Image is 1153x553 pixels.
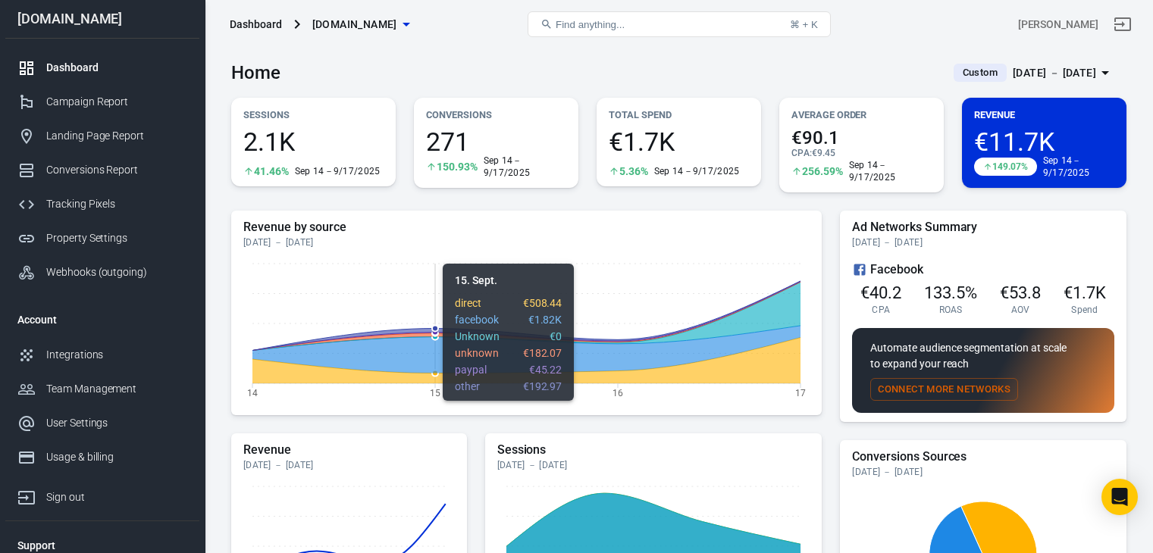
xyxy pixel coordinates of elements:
[802,166,843,177] span: 256.59%
[231,62,280,83] h3: Home
[243,107,384,123] p: Sessions
[306,11,415,39] button: [DOMAIN_NAME]
[654,165,740,177] div: Sep 14－9/17/2025
[1064,283,1106,302] span: €1.7K
[5,301,199,338] li: Account
[5,85,199,119] a: Campaign Report
[254,166,289,177] span: 41.46%
[5,221,199,255] a: Property Settings
[5,153,199,187] a: Conversions Report
[5,255,199,289] a: Webhooks (outgoing)
[849,159,932,183] div: Sep 14－9/17/2025
[230,17,282,32] div: Dashboard
[247,387,258,398] tspan: 14
[870,378,1018,401] button: Connect More Networks
[1104,6,1141,42] a: Sign out
[5,406,199,440] a: User Settings
[243,459,455,471] div: [DATE] － [DATE]
[556,19,625,30] span: Find anything...
[609,107,749,123] p: Total Spend
[430,387,440,398] tspan: 15
[5,119,199,153] a: Landing Page Report
[497,459,810,471] div: [DATE] － [DATE]
[46,94,187,110] div: Campaign Report
[957,65,1004,80] span: Custom
[426,129,566,155] span: 271
[1011,304,1030,316] span: AOV
[46,489,187,505] div: Sign out
[872,304,890,316] span: CPA
[609,129,749,155] span: €1.7K
[46,230,187,246] div: Property Settings
[46,264,187,280] div: Webhooks (outgoing)
[5,338,199,372] a: Integrations
[5,51,199,85] a: Dashboard
[46,60,187,76] div: Dashboard
[791,148,812,158] span: CPA :
[46,196,187,212] div: Tracking Pixels
[243,220,810,235] h5: Revenue by source
[243,442,455,458] h5: Revenue
[243,129,384,155] span: 2.1K
[5,12,199,26] div: [DOMAIN_NAME]
[484,155,566,179] div: Sep 14－9/17/2025
[46,381,187,397] div: Team Management
[437,161,478,172] span: 150.93%
[852,261,867,279] svg: Facebook Ads
[812,148,835,158] span: €9.45
[795,387,806,398] tspan: 17
[852,466,1114,478] div: [DATE] － [DATE]
[1000,283,1041,302] span: €53.8
[46,162,187,178] div: Conversions Report
[5,474,199,514] a: Sign out
[791,129,932,147] span: €90.1
[295,165,381,177] div: Sep 14－9/17/2025
[312,15,397,34] span: olgawebersocial.de
[860,283,901,302] span: €40.2
[852,236,1114,248] div: [DATE] － [DATE]
[924,283,977,302] span: 133.5%
[974,129,1114,155] span: €11.7K
[243,236,810,248] div: [DATE] － [DATE]
[974,107,1114,123] p: Revenue
[46,128,187,144] div: Landing Page Report
[791,107,932,123] p: Average Order
[46,347,187,363] div: Integrations
[852,220,1114,235] h5: Ad Networks Summary
[613,387,623,398] tspan: 16
[528,11,831,37] button: Find anything...⌘ + K
[870,340,1096,372] p: Automate audience segmentation at scale to expand your reach
[5,440,199,474] a: Usage & billing
[992,162,1028,171] span: 149.07%
[619,166,648,177] span: 5.36%
[942,61,1126,86] button: Custom[DATE] － [DATE]
[1101,479,1138,515] div: Open Intercom Messenger
[1013,64,1096,83] div: [DATE] － [DATE]
[939,304,963,316] span: ROAS
[852,449,1114,464] h5: Conversions Sources
[46,449,187,465] div: Usage & billing
[5,187,199,221] a: Tracking Pixels
[1043,155,1114,179] div: Sep 14－9/17/2025
[497,442,810,458] h5: Sessions
[426,107,566,123] p: Conversions
[46,415,187,431] div: User Settings
[5,372,199,406] a: Team Management
[852,261,1114,279] div: Facebook
[1018,17,1098,33] div: Account id: 4GGnmKtI
[790,19,818,30] div: ⌘ + K
[1071,304,1098,316] span: Spend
